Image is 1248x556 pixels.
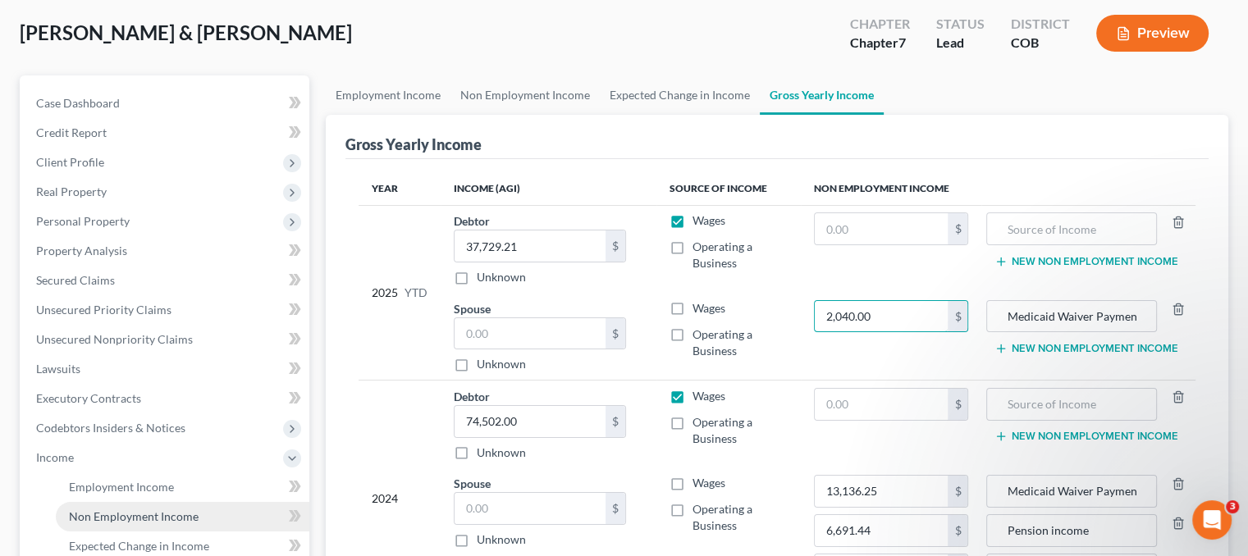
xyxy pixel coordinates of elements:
input: 0.00 [815,301,949,332]
input: 0.00 [815,213,949,244]
button: New Non Employment Income [994,430,1177,443]
span: Executory Contracts [36,391,141,405]
span: Search for help [34,279,133,296]
span: Secured Claims [36,273,115,287]
div: $ [948,476,967,507]
span: Wages [693,389,725,403]
span: Operating a Business [693,239,752,270]
input: Source of Income [995,476,1147,507]
span: Operating a Business [693,415,752,445]
div: 2025 [372,212,427,372]
input: Source of Income [995,213,1147,244]
label: Unknown [477,531,526,548]
span: Expected Change in Income [69,539,209,553]
div: Statement of Financial Affairs - Payments Made in the Last 90 days [34,317,275,351]
label: Unknown [477,356,526,372]
button: Search for help [24,271,304,303]
span: [PERSON_NAME] & [PERSON_NAME] [20,21,352,44]
div: $ [948,515,967,546]
img: Profile image for Lindsey [258,26,290,59]
div: $ [606,230,625,262]
div: Chapter [850,15,910,34]
span: 3 [1226,500,1239,513]
label: Spouse [454,475,491,492]
span: Wages [693,301,725,315]
a: Employment Income [56,472,309,502]
span: Help [260,446,286,458]
button: New Non Employment Income [994,255,1177,268]
input: Source of Income [995,389,1147,420]
button: Help [219,405,328,471]
th: Year [359,172,441,205]
span: 7 [898,34,906,50]
span: Unsecured Priority Claims [36,303,171,317]
a: Non Employment Income [450,75,600,115]
div: Send us a messageWe'll be back online later [DATE] [16,193,312,255]
span: Codebtors Insiders & Notices [36,421,185,435]
div: Send us a message [34,207,274,224]
input: Source of Income [995,301,1147,332]
span: Non Employment Income [69,509,199,523]
div: Lead [936,34,985,52]
input: 0.00 [815,515,949,546]
img: logo [33,34,162,54]
div: $ [948,301,967,332]
iframe: Intercom live chat [1192,500,1232,540]
a: Credit Report [23,118,309,148]
input: Source of Income [995,515,1147,546]
span: Real Property [36,185,107,198]
label: Spouse [454,300,491,317]
span: Operating a Business [693,327,752,358]
a: Non Employment Income [56,502,309,531]
label: Debtor [454,212,490,230]
span: Unsecured Nonpriority Claims [36,332,193,346]
span: Income [36,450,74,464]
input: 0.00 [455,230,606,262]
label: Debtor [454,388,490,405]
p: How can we help? [33,144,295,172]
a: Unsecured Priority Claims [23,295,309,325]
th: Non Employment Income [801,172,1195,205]
span: Personal Property [36,214,130,228]
div: $ [606,493,625,524]
a: Unsecured Nonpriority Claims [23,325,309,354]
span: Credit Report [36,125,107,139]
a: Gross Yearly Income [760,75,884,115]
img: Profile image for Emma [226,26,259,59]
div: $ [606,406,625,437]
a: Executory Contracts [23,384,309,413]
a: Case Dashboard [23,89,309,118]
img: Profile image for Katie [195,26,228,59]
div: Adding Income [34,394,275,412]
div: $ [606,318,625,349]
div: COB [1011,34,1070,52]
div: Attorney's Disclosure of Compensation [34,364,275,381]
label: Unknown [477,269,526,285]
th: Income (AGI) [441,172,656,205]
a: Expected Change in Income [600,75,760,115]
a: Lawsuits [23,354,309,384]
div: Adding Income [24,388,304,418]
button: Messages [109,405,218,471]
div: Statement of Financial Affairs - Payments Made in the Last 90 days [24,310,304,358]
a: Employment Income [326,75,450,115]
span: YTD [405,285,427,301]
span: Property Analysis [36,244,127,257]
a: Secured Claims [23,266,309,295]
span: Employment Income [69,480,174,494]
button: Preview [1096,15,1209,52]
a: Property Analysis [23,236,309,266]
span: Wages [693,476,725,490]
div: Gross Yearly Income [345,134,482,154]
div: Attorney's Disclosure of Compensation [24,358,304,388]
label: Unknown [477,444,526,461]
div: We'll be back online later [DATE] [34,224,274,241]
input: 0.00 [455,318,606,349]
input: 0.00 [455,493,606,524]
span: Wages [693,213,725,227]
input: 0.00 [815,389,949,420]
div: Chapter [850,34,910,52]
span: Operating a Business [693,502,752,532]
span: Lawsuits [36,362,80,376]
span: Client Profile [36,155,104,169]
